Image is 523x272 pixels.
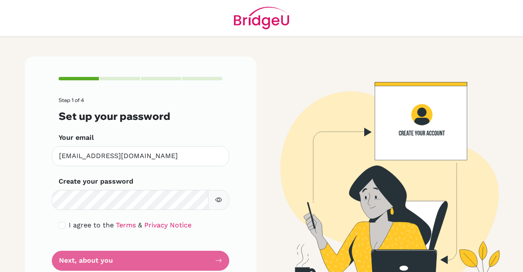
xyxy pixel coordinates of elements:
a: Privacy Notice [144,221,191,229]
label: Create your password [59,176,133,187]
span: & [138,221,142,229]
h3: Set up your password [59,110,222,122]
span: Step 1 of 4 [59,97,84,103]
span: I agree to the [69,221,114,229]
label: Your email [59,133,94,143]
input: Insert your email* [52,146,229,166]
a: Terms [116,221,136,229]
